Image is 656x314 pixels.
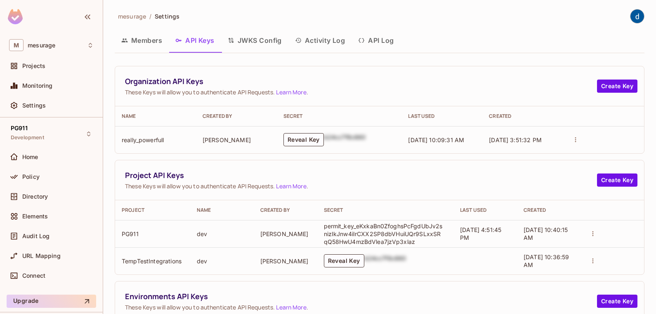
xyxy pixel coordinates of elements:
[364,254,406,267] div: b24cc7f8c660
[276,303,306,311] a: Learn More
[125,291,597,302] span: Environments API Keys
[587,255,599,267] button: actions
[22,233,50,239] span: Audit Log
[524,253,569,268] span: [DATE] 10:36:59 AM
[11,125,28,131] span: PG911
[22,253,61,259] span: URL Mapping
[587,228,599,239] button: actions
[597,80,637,93] button: Create Key
[115,220,190,247] td: PG911
[524,207,574,213] div: Created
[22,173,40,180] span: Policy
[190,247,254,274] td: dev
[122,207,184,213] div: Project
[197,207,247,213] div: Name
[276,182,306,190] a: Learn More
[352,30,400,51] button: API Log
[11,134,44,141] span: Development
[9,39,24,51] span: M
[597,173,637,187] button: Create Key
[22,193,48,200] span: Directory
[28,42,55,49] span: Workspace: mesurage
[276,88,306,96] a: Learn More
[125,182,597,190] span: These Keys will allow you to authenticate API Requests. .
[125,170,597,180] span: Project API Keys
[22,154,38,160] span: Home
[8,9,23,24] img: SReyMgAAAABJRU5ErkJggg==
[489,113,557,120] div: Created
[190,220,254,247] td: dev
[169,30,221,51] button: API Keys
[489,136,542,143] span: [DATE] 3:51:32 PM
[125,76,597,87] span: Organization API Keys
[221,30,288,51] button: JWKS Config
[115,247,190,274] td: TempTestIntegrations
[115,30,169,51] button: Members
[196,126,277,153] td: [PERSON_NAME]
[149,12,151,20] li: /
[22,213,48,220] span: Elements
[22,102,46,109] span: Settings
[122,113,189,120] div: Name
[408,136,464,143] span: [DATE] 10:09:31 AM
[125,88,597,96] span: These Keys will allow you to authenticate API Requests. .
[260,207,311,213] div: Created By
[115,126,196,153] td: really_powerfull
[460,226,501,241] span: [DATE] 4:51:45 PM
[254,220,317,247] td: [PERSON_NAME]
[524,226,568,241] span: [DATE] 10:40:15 AM
[22,82,53,89] span: Monitoring
[118,12,146,20] span: mesurage
[597,295,637,308] button: Create Key
[203,113,270,120] div: Created By
[125,303,597,311] span: These Keys will allow you to authenticate API Requests. .
[460,207,510,213] div: Last Used
[630,9,644,23] img: dev 911gcl
[283,133,324,146] button: Reveal Key
[324,133,366,146] div: b24cc7f8c660
[155,12,179,20] span: Settings
[283,113,395,120] div: Secret
[324,222,444,246] p: permit_key_eKxkaBn0ZfoghsPcFgdUbJv2snizIkJnw4iIrCXX2SP8dbVHuiUQr9SLxxSRqQ58HwU4mzBdVlea7jzVp3xlaz
[22,272,45,279] span: Connect
[324,207,447,213] div: Secret
[7,295,96,308] button: Upgrade
[408,113,476,120] div: Last Used
[22,63,45,69] span: Projects
[324,254,364,267] button: Reveal Key
[254,247,317,274] td: [PERSON_NAME]
[570,134,581,145] button: actions
[288,30,352,51] button: Activity Log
